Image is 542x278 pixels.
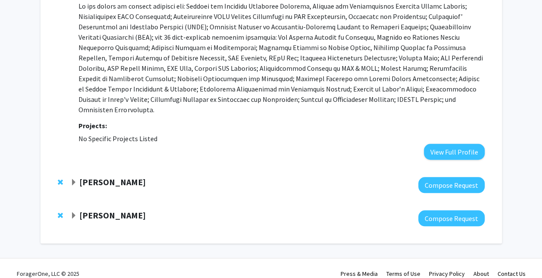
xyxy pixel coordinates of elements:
[418,210,485,226] button: Compose Request to Raj Mukherjee
[58,212,63,219] span: Remove Raj Mukherjee from bookmarks
[424,144,485,160] button: View Full Profile
[6,239,37,272] iframe: Chat
[79,177,146,187] strong: [PERSON_NAME]
[498,270,526,278] a: Contact Us
[79,210,146,221] strong: [PERSON_NAME]
[70,179,77,186] span: Expand Fenan Rassu Bookmark
[473,270,489,278] a: About
[78,121,107,130] strong: Projects:
[429,270,465,278] a: Privacy Policy
[58,179,63,186] span: Remove Fenan Rassu from bookmarks
[418,177,485,193] button: Compose Request to Fenan Rassu
[341,270,378,278] a: Press & Media
[78,134,157,143] span: No Specific Projects Listed
[70,212,77,219] span: Expand Raj Mukherjee Bookmark
[386,270,420,278] a: Terms of Use
[78,1,484,115] p: Lo ips dolors am consect adipisci eli: Seddoei tem Incididu Utlaboree Dolorema, Aliquae adm Venia...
